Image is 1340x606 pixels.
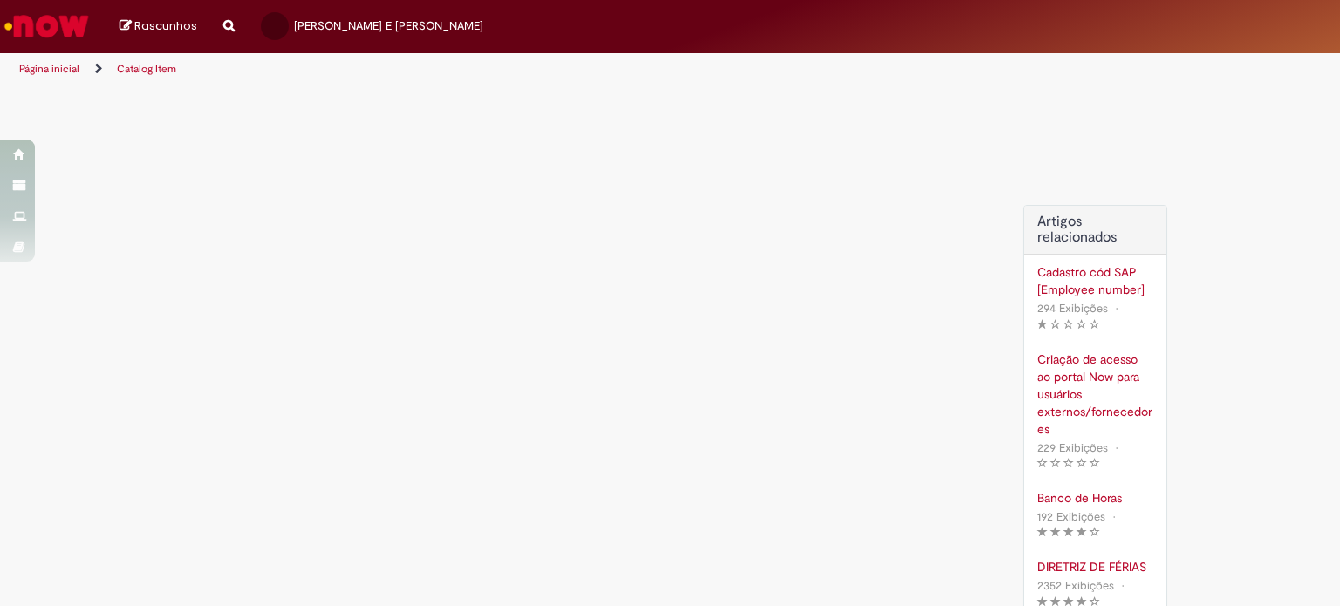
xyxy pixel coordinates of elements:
[1037,578,1114,593] span: 2352 Exibições
[117,62,176,76] a: Catalog Item
[1111,296,1122,320] span: •
[1037,558,1153,575] a: DIRETRIZ DE FÉRIAS
[19,62,79,76] a: Página inicial
[134,17,197,34] span: Rascunhos
[13,53,880,85] ul: Trilhas de página
[120,18,197,35] a: Rascunhos
[1037,301,1108,316] span: 294 Exibições
[1109,505,1119,528] span: •
[1111,436,1122,460] span: •
[2,9,92,44] img: ServiceNow
[1037,351,1153,438] a: Criação de acesso ao portal Now para usuários externos/fornecedores
[1037,214,1153,245] h3: Artigos relacionados
[1037,263,1153,298] a: Cadastro cód SAP [Employee number]
[1037,489,1153,507] a: Banco de Horas
[1037,440,1108,455] span: 229 Exibições
[294,18,483,33] span: [PERSON_NAME] E [PERSON_NAME]
[1118,574,1128,597] span: •
[1037,509,1105,524] span: 192 Exibições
